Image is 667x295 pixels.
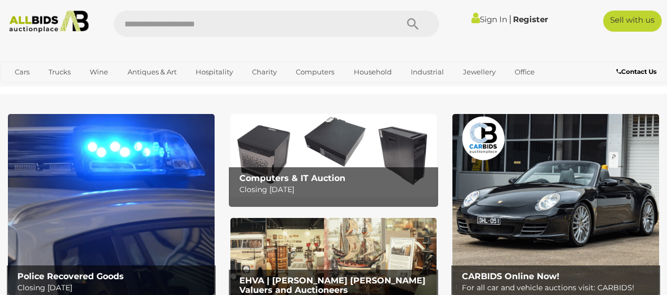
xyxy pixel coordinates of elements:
[386,11,439,37] button: Search
[452,114,659,295] img: CARBIDS Online Now!
[230,114,437,197] img: Computers & IT Auction
[509,13,511,25] span: |
[17,271,124,281] b: Police Recovered Goods
[121,63,183,81] a: Antiques & Art
[616,68,656,75] b: Contact Us
[5,11,93,33] img: Allbids.com.au
[8,63,36,81] a: Cars
[508,63,542,81] a: Office
[239,183,432,196] p: Closing [DATE]
[42,63,78,81] a: Trucks
[83,63,115,81] a: Wine
[239,173,345,183] b: Computers & IT Auction
[17,281,210,294] p: Closing [DATE]
[230,114,437,197] a: Computers & IT Auction Computers & IT Auction Closing [DATE]
[513,14,548,24] a: Register
[49,81,137,98] a: [GEOGRAPHIC_DATA]
[289,63,341,81] a: Computers
[452,114,659,295] a: CARBIDS Online Now! CARBIDS Online Now! For all car and vehicle auctions visit: CARBIDS!
[189,63,240,81] a: Hospitality
[347,63,399,81] a: Household
[616,66,659,78] a: Contact Us
[8,81,43,98] a: Sports
[8,114,215,295] img: Police Recovered Goods
[404,63,451,81] a: Industrial
[239,275,426,295] b: EHVA | [PERSON_NAME] [PERSON_NAME] Valuers and Auctioneers
[245,63,284,81] a: Charity
[462,281,655,294] p: For all car and vehicle auctions visit: CARBIDS!
[603,11,662,32] a: Sell with us
[462,271,559,281] b: CARBIDS Online Now!
[8,114,215,295] a: Police Recovered Goods Police Recovered Goods Closing [DATE]
[471,14,507,24] a: Sign In
[456,63,502,81] a: Jewellery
